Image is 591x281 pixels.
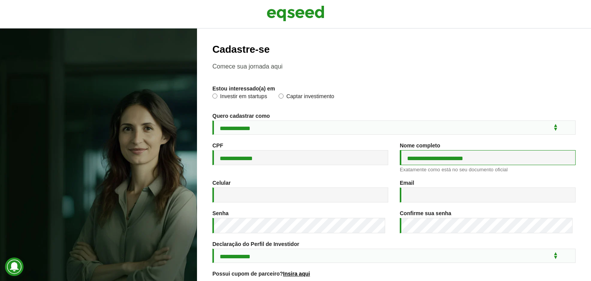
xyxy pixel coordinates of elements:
[212,44,576,55] h2: Cadastre-se
[212,86,275,91] label: Estou interessado(a) em
[400,211,451,216] label: Confirme sua senha
[212,94,267,101] label: Investir em startups
[212,94,217,99] input: Investir em startups
[267,4,324,23] img: EqSeed Logo
[212,180,230,186] label: Celular
[212,271,310,276] label: Possui cupom de parceiro?
[212,143,223,148] label: CPF
[400,180,414,186] label: Email
[400,143,440,148] label: Nome completo
[212,63,576,70] p: Comece sua jornada aqui
[283,271,310,276] a: Insira aqui
[279,94,334,101] label: Captar investimento
[212,113,270,119] label: Quero cadastrar como
[212,211,229,216] label: Senha
[279,94,284,99] input: Captar investimento
[400,167,576,172] div: Exatamente como está no seu documento oficial
[212,241,299,247] label: Declaração do Perfil de Investidor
